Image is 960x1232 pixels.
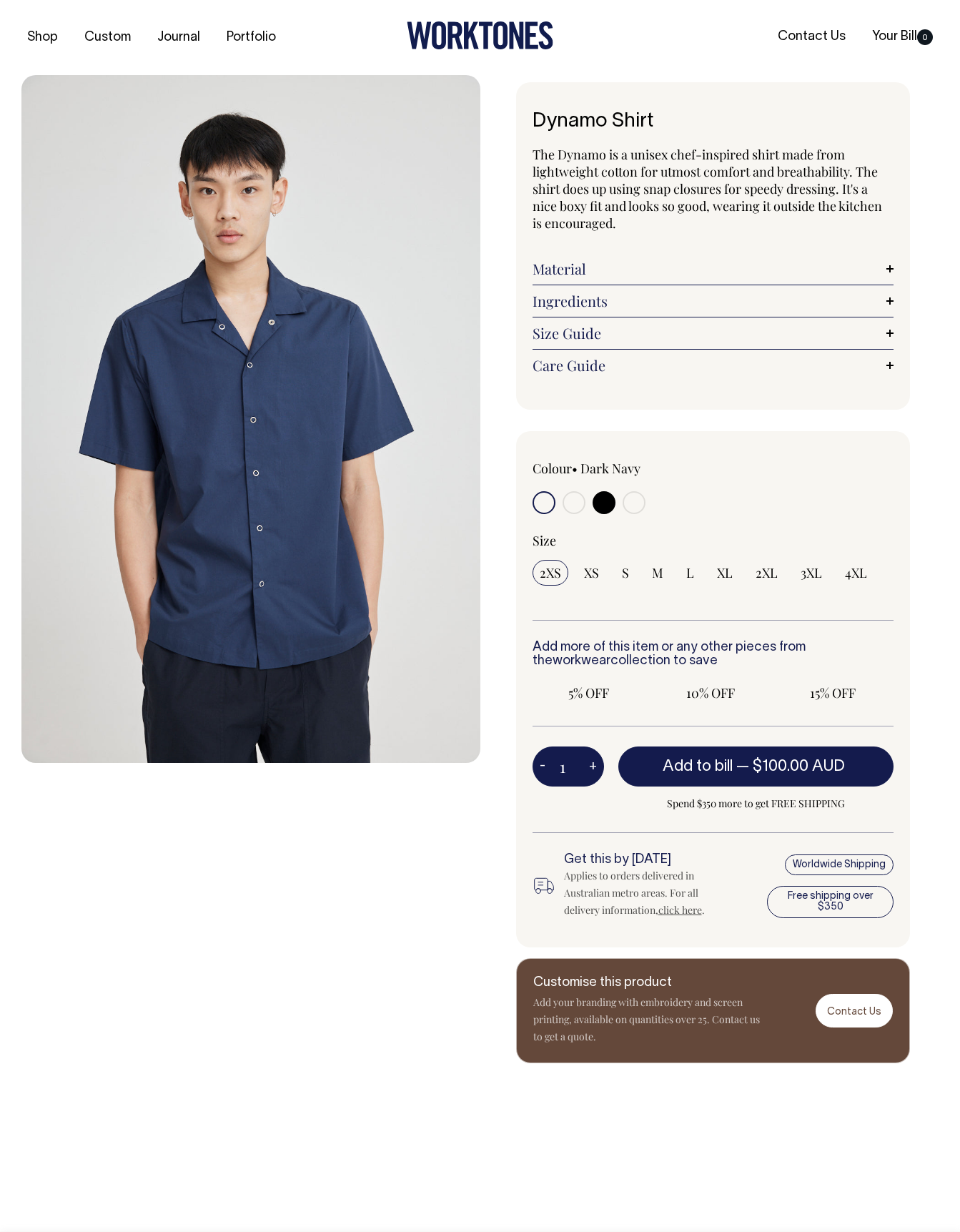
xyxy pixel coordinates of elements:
[577,560,606,586] input: XS
[533,994,762,1045] p: Add your branding with embroidery and screen printing, available on quantities over 25. Contact u...
[533,146,882,232] span: The Dynamo is a unisex chef-inspired shirt made from lightweight cotton for utmost comfort and br...
[776,680,889,706] input: 15% OFF
[816,994,893,1028] a: Contact Us
[580,460,640,477] label: Dark Navy
[756,564,778,581] span: 2XL
[801,564,822,581] span: 3XL
[717,564,733,581] span: XL
[564,867,729,919] div: Applies to orders delivered in Australian metro areas. For all delivery information, .
[21,26,64,49] a: Shop
[533,560,568,586] input: 2XS
[582,752,604,781] button: +
[652,564,663,581] span: M
[221,26,282,49] a: Portfolio
[533,532,894,549] div: Size
[572,460,578,477] span: •
[533,111,894,133] h1: Dynamo Shirt
[533,460,677,477] div: Colour
[838,560,874,586] input: 4XL
[753,759,845,774] span: $100.00 AUD
[622,564,629,581] span: S
[679,560,701,586] input: L
[748,560,785,586] input: 2XL
[533,357,894,374] a: Care Guide
[533,680,645,706] input: 5% OFF
[533,641,894,669] h6: Add more of this item or any other pieces from the collection to save
[845,564,867,581] span: 4XL
[661,684,760,701] span: 10% OFF
[533,976,762,990] h6: Customise this product
[654,680,767,706] input: 10% OFF
[783,684,881,701] span: 15% OFF
[866,25,939,49] a: Your Bill0
[917,29,933,45] span: 0
[618,746,894,787] button: Add to bill —$100.00 AUD
[533,325,894,342] a: Size Guide
[663,759,733,774] span: Add to bill
[540,684,638,701] span: 5% OFF
[618,795,894,812] span: Spend $350 more to get FREE SHIPPING
[533,752,553,781] button: -
[553,655,610,667] a: workwear
[584,564,599,581] span: XS
[658,903,702,917] a: click here
[540,564,561,581] span: 2XS
[645,560,670,586] input: M
[736,759,848,774] span: —
[710,560,740,586] input: XL
[686,564,694,581] span: L
[793,560,829,586] input: 3XL
[533,260,894,277] a: Material
[533,292,894,310] a: Ingredients
[79,26,137,49] a: Custom
[615,560,636,586] input: S
[564,853,729,867] h6: Get this by [DATE]
[772,25,851,49] a: Contact Us
[152,26,206,49] a: Journal
[21,75,480,763] img: dark-navy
